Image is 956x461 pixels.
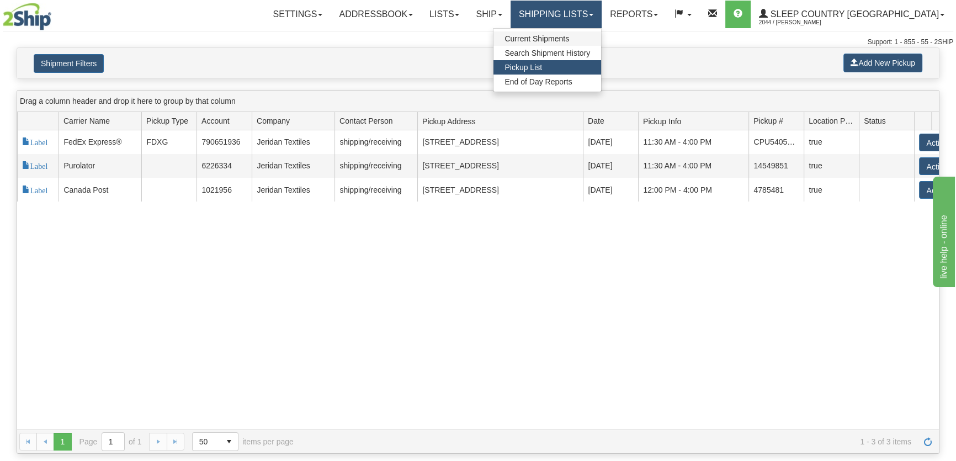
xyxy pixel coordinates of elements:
td: true [804,178,859,202]
td: 11:30 AM - 4:00 PM [638,154,748,178]
span: End of Day Reports [504,77,572,86]
td: Jeridan Textiles [252,154,334,178]
a: Label [22,137,47,146]
td: shipping/receiving [334,178,417,202]
span: Pickup # [753,115,783,126]
td: Jeridan Textiles [252,130,334,154]
span: Pickup Address [422,113,583,130]
td: shipping/receiving [334,130,417,154]
div: live help - online [8,7,102,20]
td: true [804,130,859,154]
div: Support: 1 - 855 - 55 - 2SHIP [3,38,953,47]
span: Pickup Info [643,113,748,130]
iframe: chat widget [931,174,955,287]
a: Lists [421,1,468,28]
a: Label [22,161,47,170]
td: Canada Post [59,178,141,202]
span: Label [22,161,47,169]
td: 1021956 [196,178,252,202]
span: items per page [192,432,294,451]
td: [STREET_ADDRESS] [417,178,583,202]
span: Label [22,186,47,193]
td: 4785481 [748,178,804,202]
span: Company [257,115,290,126]
td: true [804,154,859,178]
a: Current Shipments [493,31,601,46]
a: Shipping lists [511,1,602,28]
span: select [220,433,238,451]
td: FDXG [141,130,196,154]
td: 12:00 PM - 4:00 PM [638,178,748,202]
td: [DATE] [583,178,638,202]
td: [STREET_ADDRESS] [417,154,583,178]
a: Refresh [919,433,937,451]
span: Search Shipment History [504,49,590,57]
button: Add New Pickup [843,54,922,72]
span: 2044 / [PERSON_NAME] [759,17,842,28]
span: Page of 1 [79,432,142,451]
td: Purolator [59,154,141,178]
span: Status [864,115,886,126]
a: End of Day Reports [493,75,601,89]
span: Location Pickup [809,115,854,126]
span: Date [588,115,604,126]
a: Settings [264,1,331,28]
span: Account [201,115,230,126]
span: 1 - 3 of 3 items [309,437,911,446]
a: Ship [468,1,510,28]
td: [DATE] [583,154,638,178]
td: [DATE] [583,130,638,154]
td: 790651936 [196,130,252,154]
td: CPU5405952450 [748,130,804,154]
span: Pickup Type [146,115,188,126]
a: Sleep Country [GEOGRAPHIC_DATA] 2044 / [PERSON_NAME] [751,1,953,28]
input: Page 1 [102,433,124,451]
td: 11:30 AM - 4:00 PM [638,130,748,154]
a: Label [22,186,47,194]
span: Label [22,137,47,145]
div: grid grouping header [17,91,939,112]
span: Page 1 [54,433,71,451]
button: Shipment Filters [34,54,104,73]
td: 6226334 [196,154,252,178]
a: Reports [602,1,666,28]
span: Sleep Country [GEOGRAPHIC_DATA] [768,9,939,19]
span: Carrier Name [63,115,110,126]
td: shipping/receiving [334,154,417,178]
span: Pickup List [504,63,542,72]
span: Contact Person [339,115,393,126]
td: [STREET_ADDRESS] [417,130,583,154]
td: 14549851 [748,154,804,178]
span: Page sizes drop down [192,432,238,451]
a: Search Shipment History [493,46,601,60]
img: logo2044.jpg [3,3,51,30]
td: FedEx Express® [59,130,141,154]
span: 50 [199,436,214,447]
td: Jeridan Textiles [252,178,334,202]
a: Pickup List [493,60,601,75]
a: Addressbook [331,1,421,28]
span: Current Shipments [504,34,569,43]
